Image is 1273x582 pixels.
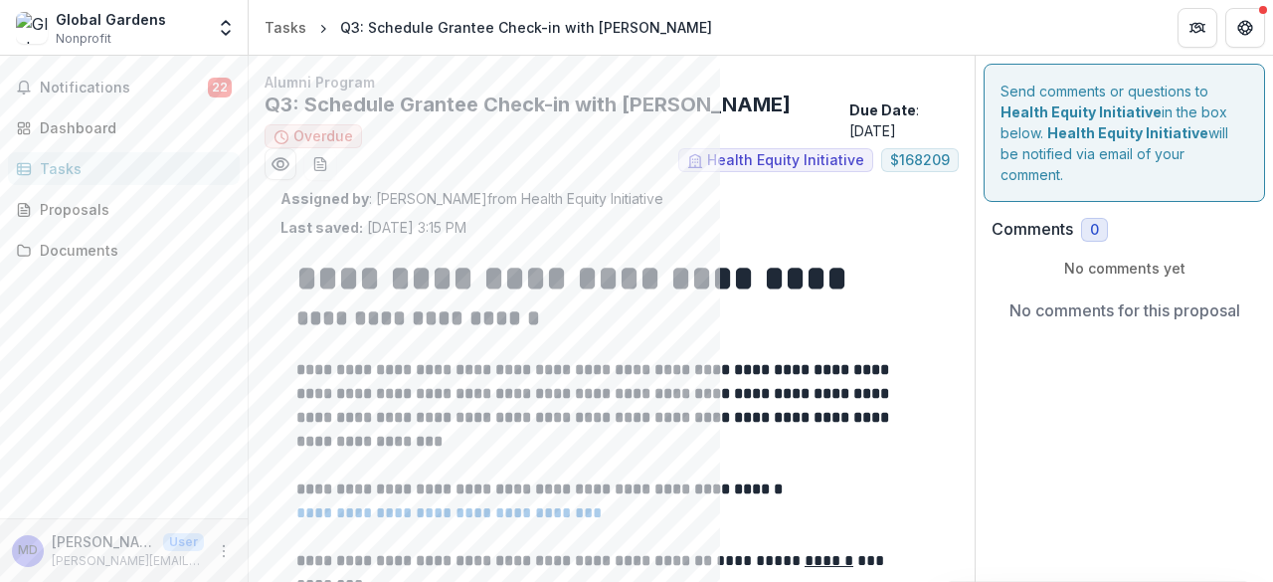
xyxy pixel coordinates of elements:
button: Open entity switcher [212,8,240,48]
div: Proposals [40,199,224,220]
span: Notifications [40,80,208,97]
div: Global Gardens [56,9,166,30]
a: Documents [8,234,240,267]
img: Global Gardens [16,12,48,44]
p: [PERSON_NAME] [52,531,155,552]
button: Partners [1178,8,1217,48]
p: User [163,533,204,551]
p: : [PERSON_NAME] from Health Equity Initiative [280,188,943,209]
button: Notifications22 [8,72,240,103]
h2: Q3: Schedule Grantee Check-in with [PERSON_NAME] [265,93,841,116]
button: download-word-button [304,148,336,180]
button: More [212,539,236,563]
strong: Assigned by [280,190,369,207]
p: : [DATE] [849,99,959,141]
div: Send comments or questions to in the box below. will be notified via email of your comment. [984,64,1265,202]
a: Proposals [8,193,240,226]
p: [PERSON_NAME][EMAIL_ADDRESS][DOMAIN_NAME] [52,552,204,570]
button: Get Help [1225,8,1265,48]
nav: breadcrumb [257,13,720,42]
a: Tasks [8,152,240,185]
div: Documents [40,240,224,261]
p: [DATE] 3:15 PM [280,217,466,238]
span: Overdue [293,128,353,145]
strong: Health Equity Initiative [1000,103,1162,120]
a: Tasks [257,13,314,42]
span: 22 [208,78,232,97]
button: Preview 37f171e3-a3d0-4ec2-8a7a-bd325f1c9be7.pdf [265,148,296,180]
h2: Comments [992,220,1073,239]
div: Tasks [40,158,224,179]
div: Maryann Donahue [18,544,38,557]
a: Dashboard [8,111,240,144]
p: No comments for this proposal [1009,298,1240,322]
div: Q3: Schedule Grantee Check-in with [PERSON_NAME] [340,17,712,38]
p: No comments yet [992,258,1257,279]
strong: Last saved: [280,219,363,236]
strong: Due Date [849,101,916,118]
div: Tasks [265,17,306,38]
span: $ 168209 [890,152,950,169]
span: Health Equity Initiative [707,152,864,169]
p: Alumni Program [265,72,959,93]
div: Dashboard [40,117,224,138]
span: 0 [1090,222,1099,239]
strong: Health Equity Initiative [1047,124,1208,141]
span: Nonprofit [56,30,111,48]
